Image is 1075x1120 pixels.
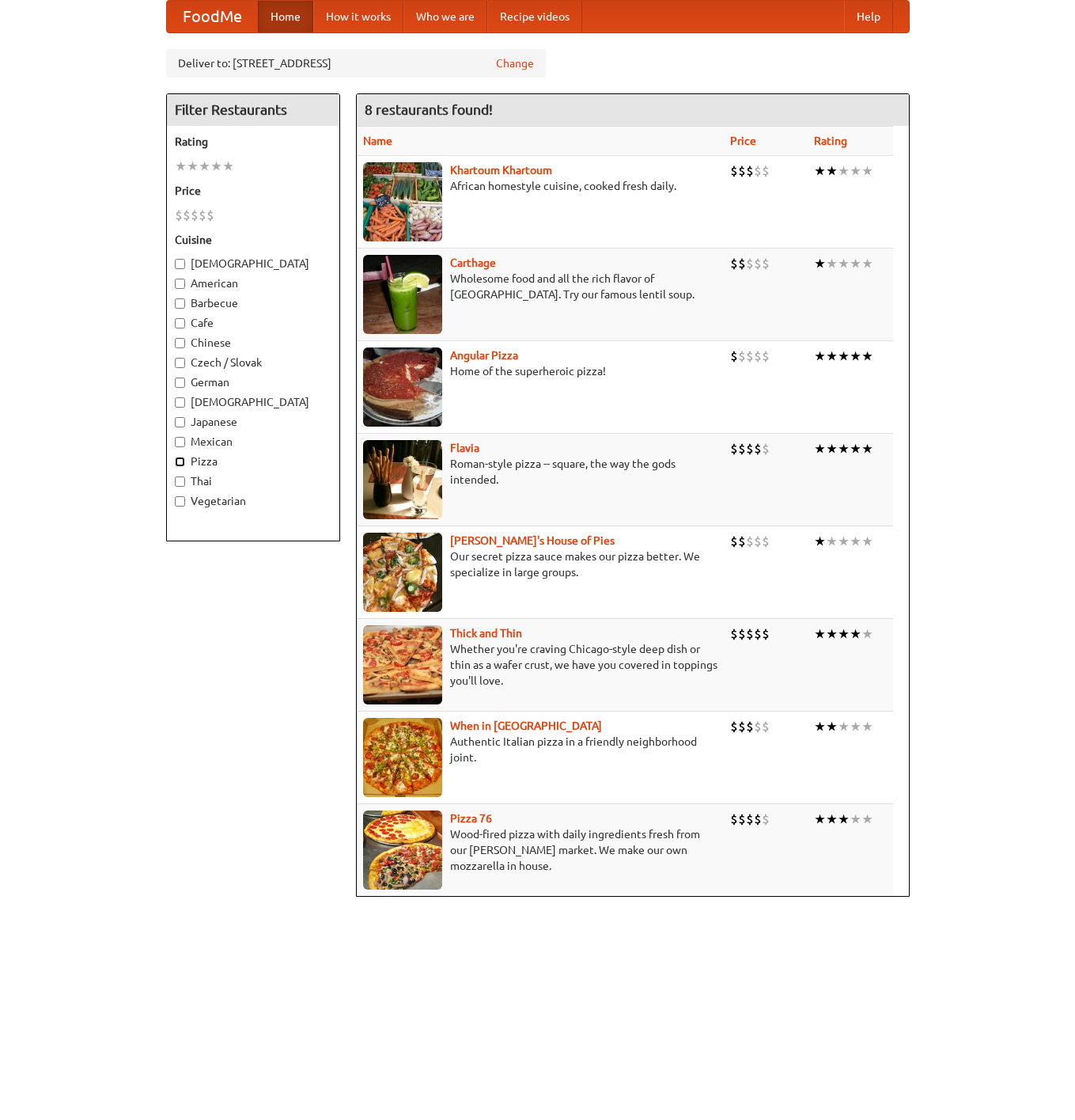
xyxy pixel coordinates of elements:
p: Whether you're craving Chicago-style deep dish or thin as a wafer crust, we have you covered in t... [363,641,717,689]
li: $ [762,533,770,550]
label: Vegetarian [175,493,331,509]
li: ★ [826,255,838,272]
li: $ [762,811,770,828]
a: Price [730,135,756,147]
li: ★ [814,162,826,180]
li: ★ [861,255,873,272]
img: khartoum.jpg [363,162,442,241]
input: American [175,279,185,289]
li: ★ [850,533,861,550]
li: ★ [838,533,850,550]
li: $ [754,440,762,457]
a: Angular Pizza [450,349,518,362]
b: Pizza 76 [450,812,492,825]
img: luigis.jpg [363,533,442,612]
img: carthage.jpg [363,255,442,334]
li: $ [738,347,746,365]
label: [DEMOGRAPHIC_DATA] [175,394,331,410]
li: ★ [187,158,199,175]
li: ★ [826,440,838,457]
li: ★ [838,440,850,457]
li: $ [730,440,738,457]
li: $ [191,207,199,224]
a: Name [363,135,392,147]
li: $ [730,718,738,735]
a: FoodMe [167,1,258,32]
a: Recipe videos [487,1,582,32]
li: $ [746,255,754,272]
li: ★ [850,440,861,457]
label: Japanese [175,414,331,430]
li: $ [730,625,738,643]
li: $ [762,255,770,272]
li: ★ [826,718,838,735]
li: ★ [861,533,873,550]
li: $ [762,718,770,735]
b: Carthage [450,256,496,269]
ng-pluralize: 8 restaurants found! [365,102,493,117]
label: German [175,374,331,390]
img: flavia.jpg [363,440,442,519]
li: ★ [814,255,826,272]
li: ★ [814,347,826,365]
li: ★ [861,347,873,365]
a: [PERSON_NAME]'s House of Pies [450,534,615,547]
li: $ [746,162,754,180]
li: $ [730,255,738,272]
li: $ [754,533,762,550]
li: ★ [861,718,873,735]
li: $ [199,207,206,224]
li: $ [730,347,738,365]
li: $ [738,811,746,828]
b: Flavia [450,442,479,454]
li: $ [730,533,738,550]
li: ★ [850,718,861,735]
li: $ [730,162,738,180]
label: Mexican [175,434,331,450]
li: $ [738,255,746,272]
a: Thick and Thin [450,627,522,640]
li: ★ [814,811,826,828]
label: American [175,275,331,291]
div: Deliver to: [STREET_ADDRESS] [166,49,546,78]
input: Chinese [175,338,185,348]
h5: Rating [175,134,331,150]
li: $ [738,625,746,643]
li: $ [206,207,214,224]
a: Change [496,55,534,71]
li: ★ [814,533,826,550]
input: German [175,378,185,388]
p: Wood-fired pizza with daily ingredients fresh from our [PERSON_NAME] market. We make our own mozz... [363,826,717,874]
a: Who we are [403,1,487,32]
label: [DEMOGRAPHIC_DATA] [175,256,331,271]
h5: Cuisine [175,232,331,248]
a: Help [844,1,893,32]
li: $ [175,207,183,224]
li: $ [762,440,770,457]
input: Mexican [175,437,185,447]
li: $ [754,255,762,272]
img: wheninrome.jpg [363,718,442,797]
li: ★ [210,158,222,175]
li: ★ [838,811,850,828]
li: $ [754,162,762,180]
li: ★ [826,811,838,828]
input: [DEMOGRAPHIC_DATA] [175,259,185,269]
li: $ [762,162,770,180]
a: How it works [313,1,403,32]
img: angular.jpg [363,347,442,427]
li: $ [738,162,746,180]
li: $ [738,533,746,550]
label: Barbecue [175,295,331,311]
li: ★ [826,625,838,643]
li: $ [746,533,754,550]
li: ★ [861,811,873,828]
p: Wholesome food and all the rich flavor of [GEOGRAPHIC_DATA]. Try our famous lentil soup. [363,271,717,302]
li: ★ [850,162,861,180]
li: ★ [850,255,861,272]
li: $ [762,347,770,365]
li: ★ [850,347,861,365]
li: ★ [175,158,187,175]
